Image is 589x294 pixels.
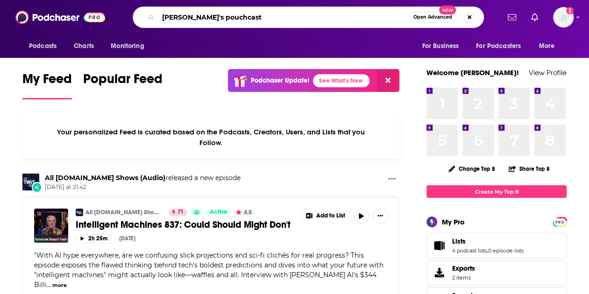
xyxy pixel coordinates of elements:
a: PRO [554,218,565,225]
button: open menu [22,37,69,55]
a: Show notifications dropdown [504,9,520,25]
a: Intelligent Machines 837: Could Should Might Don't [76,219,294,231]
span: Lists [426,233,567,258]
a: Lists [430,239,448,252]
span: Popular Feed [83,71,163,92]
span: Intelligent Machines 837: Could Should Might Don't [76,219,291,231]
span: , [487,247,488,254]
button: 2h 25m [76,234,112,243]
a: Welcome [PERSON_NAME]! [426,68,519,77]
button: Show More Button [373,209,388,224]
span: " [34,251,383,289]
span: Exports [452,264,475,273]
button: open menu [104,37,156,55]
input: Search podcasts, credits, & more... [158,10,409,25]
span: Monitoring [111,40,144,53]
button: Show More Button [301,209,350,224]
div: Search podcasts, credits, & more... [133,7,484,28]
a: Show notifications dropdown [527,9,542,25]
span: 2 items [452,274,475,281]
span: PRO [554,218,565,225]
a: See What's New [313,74,369,87]
a: All TWiT.tv Shows (Audio) [45,174,165,182]
span: For Podcasters [476,40,521,53]
span: ... [47,280,51,289]
span: New [439,6,456,14]
button: Change Top 8 [443,163,501,175]
span: More [539,40,555,53]
span: Active [209,208,227,217]
span: [DATE] at 21:42 [45,183,241,191]
span: Open Advanced [413,15,452,20]
span: For Business [422,40,459,53]
img: All TWiT.tv Shows (Audio) [22,174,39,190]
span: My Feed [22,71,72,92]
span: Exports [430,266,448,279]
div: My Pro [442,217,465,226]
button: Show profile menu [553,7,574,28]
h3: released a new episode [45,174,241,182]
span: With AI hype everywhere, are we confusing slick projections and sci-fi clichés for real progress?... [34,251,383,289]
a: View Profile [529,68,567,77]
div: New Episode [32,182,42,192]
button: open menu [415,37,470,55]
button: Show More Button [384,174,399,185]
span: Podcasts [29,40,57,53]
a: 0 episode lists [488,247,524,254]
button: open menu [532,37,567,55]
div: [DATE] [119,235,135,242]
a: All [DOMAIN_NAME] Shows (Audio) [85,209,163,216]
div: Your personalized Feed is curated based on the Podcasts, Creators, Users, and Lists that you Follow. [22,116,399,159]
a: My Feed [22,71,72,99]
a: 71 [169,209,187,216]
img: Intelligent Machines 837: Could Should Might Don't [34,209,68,243]
img: Podchaser - Follow, Share and Rate Podcasts [15,8,105,26]
p: Podchaser Update! [251,77,309,84]
span: Logged in as HavasAlexa [553,7,574,28]
button: 4.5 [233,209,255,216]
a: Active [206,209,231,216]
a: Create My Top 8 [426,185,567,198]
span: 71 [177,208,184,217]
span: Charts [74,40,94,53]
a: Lists [452,237,524,245]
button: Share Top 8 [508,160,550,178]
a: Popular Feed [83,71,163,99]
svg: Add a profile image [566,7,574,14]
a: Charts [68,37,99,55]
span: Add to List [316,212,345,219]
a: Exports [426,260,567,285]
span: Lists [452,237,466,245]
a: 4 podcast lists [452,247,487,254]
img: User Profile [553,7,574,28]
button: Open AdvancedNew [409,12,456,23]
img: All TWiT.tv Shows (Audio) [76,209,83,216]
button: open menu [470,37,534,55]
button: more [52,281,67,289]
